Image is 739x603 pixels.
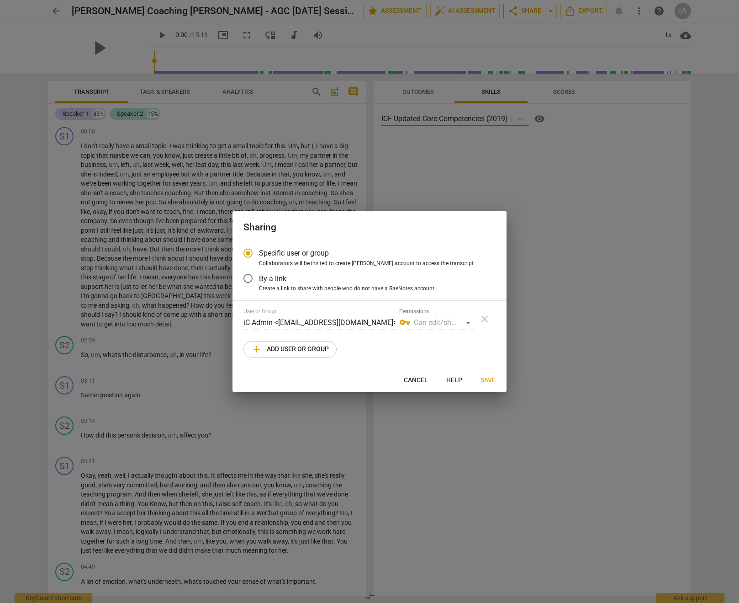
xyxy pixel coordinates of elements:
[251,344,262,355] span: add
[243,341,337,358] button: Add
[473,372,503,389] button: Save
[259,285,434,293] span: Create a link to share with people who do not have a RaeNotes account
[480,376,496,385] span: Save
[243,315,396,330] input: Start typing name or email
[399,317,410,328] span: vpn_key
[446,376,462,385] span: Help
[243,222,496,233] h2: Sharing
[399,315,474,330] div: Can edit/share
[243,309,276,314] label: User or Group
[396,372,435,389] button: Cancel
[243,242,496,293] div: Sharing type
[439,372,470,389] button: Help
[399,309,429,314] label: Permissions
[404,376,428,385] span: Cancel
[259,260,474,268] span: Collaborators will be invited to create [PERSON_NAME] account to access the transcript
[259,273,286,284] span: By a link
[259,248,329,258] span: Specific user or group
[251,344,329,355] span: Add user or group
